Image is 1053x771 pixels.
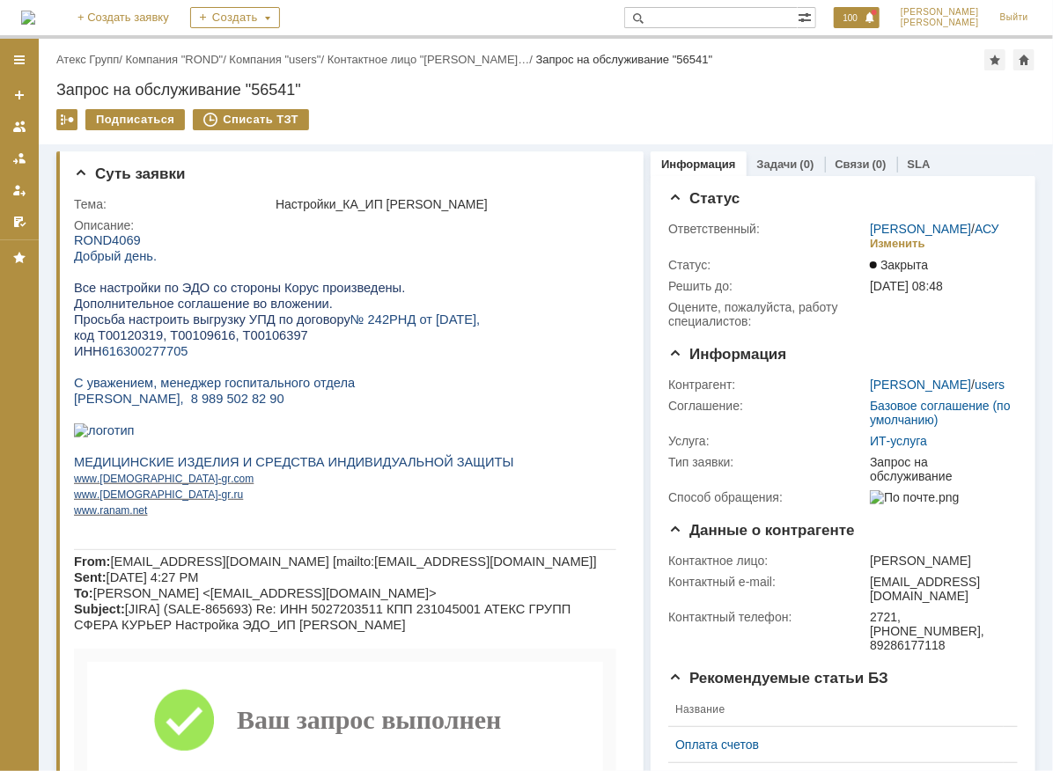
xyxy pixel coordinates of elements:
[163,473,428,502] span: Ваш запрос выполнен
[5,176,33,204] a: Мои заявки
[870,610,1011,652] div: 2721, [PHONE_NUMBER], 89286177118
[870,222,971,236] a: [PERSON_NAME]
[84,683,173,695] span: Код вашего запроса
[328,53,536,66] div: /
[276,197,621,211] div: Настройки_КА_ИП [PERSON_NAME]
[668,258,866,272] div: Статус:
[38,1,67,15] span: 4069
[190,7,280,28] div: Создать
[536,53,713,66] div: Запрос на обслуживание "56541"
[23,272,26,284] span: .
[870,237,925,251] div: Изменить
[870,378,971,392] a: [PERSON_NAME]
[21,11,35,25] img: logo
[837,11,863,24] span: 100
[229,53,327,66] div: /
[668,490,866,504] div: Способ обращения:
[334,621,457,636] a: поставить звёздочки
[675,738,997,752] a: Оплата счетов
[148,240,158,253] span: gr
[229,53,320,66] a: Компания "users"
[668,346,786,363] span: Информация
[668,399,866,413] div: Соглашение:
[56,109,77,130] div: Работа с массовостью
[1013,49,1035,70] div: Сделать домашней страницей
[870,575,1011,603] div: [EMAIL_ADDRESS][DOMAIN_NAME]
[316,621,334,636] span: ➡
[5,113,33,141] a: Заявки на командах
[160,256,170,268] span: ru
[21,11,35,25] a: Перейти на домашнюю страницу
[668,222,866,236] div: Ответственный:
[870,455,1011,483] div: Запрос на обслуживание
[5,208,33,236] a: Мои согласования
[870,279,943,293] span: [DATE] 08:48
[661,158,735,171] a: Информация
[74,197,272,211] div: Тема:
[870,554,1011,568] div: [PERSON_NAME]
[668,190,740,207] span: Статус
[870,434,927,448] a: ИТ-услуга
[74,165,185,182] span: Суть заявки
[757,158,798,171] a: Задачи
[800,158,814,171] div: (0)
[668,455,866,469] div: Тип заявки:
[74,218,624,232] div: Описание:
[157,240,159,253] span: .
[144,256,148,268] span: -
[836,158,870,171] a: Связи
[160,240,180,253] span: com
[975,222,999,236] a: АСУ
[126,53,224,66] a: Компания "ROND"
[870,378,1005,392] div: /
[28,112,114,126] span: 616300277705
[668,575,866,589] div: Контактный e-mail:
[870,222,999,236] div: /
[148,256,158,268] span: gr
[798,8,815,25] span: Расширенный поиск
[870,258,928,272] span: Закрыта
[23,240,26,253] span: .
[328,53,530,66] a: Контактное лицо "[PERSON_NAME]…
[975,378,1005,392] a: users
[668,434,866,448] div: Услуга:
[56,53,119,66] a: Атекс Групп
[56,53,126,66] div: /
[48,571,489,636] span: Нам важно знать ваше мнение, Пожалуйста, оцените нашу работу, мы хотим стать лучше и полезнее для...
[157,256,159,268] span: .
[144,240,148,253] span: -
[870,490,959,504] img: По почте.png
[873,158,887,171] div: (0)
[668,378,866,392] div: Контрагент:
[984,49,1005,70] div: Добавить в избранное
[84,695,199,717] span: SALE-865693
[668,279,866,293] div: Решить до:
[668,610,866,624] div: Контактный телефон:
[276,80,406,94] span: № 242РНД от [DATE],
[5,144,33,173] a: Заявки в моей ответственности
[59,272,74,284] span: net
[26,272,55,284] span: ranam
[126,53,230,66] div: /
[5,81,33,109] a: Создать заявку
[48,638,299,653] span: [DEMOGRAPHIC_DATA], что вы с нами!
[23,256,26,268] span: .
[870,399,1011,427] a: Базовое соглашение (по умолчанию)
[26,240,144,253] span: [DEMOGRAPHIC_DATA]
[668,522,855,539] span: Данные о контрагенте
[668,670,888,687] span: Рекомендуемые статьи БЗ
[908,158,931,171] a: SLA
[26,256,144,268] span: [DEMOGRAPHIC_DATA]
[56,81,1035,99] div: Запрос на обслуживание "56541"
[668,300,866,328] div: Oцените, пожалуйста, работу специалистов:
[55,272,58,284] span: .
[901,7,979,18] span: [PERSON_NAME]
[668,554,866,568] div: Контактное лицо:
[668,693,1004,727] th: Название
[79,456,141,519] img: Письмо
[901,18,979,28] span: [PERSON_NAME]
